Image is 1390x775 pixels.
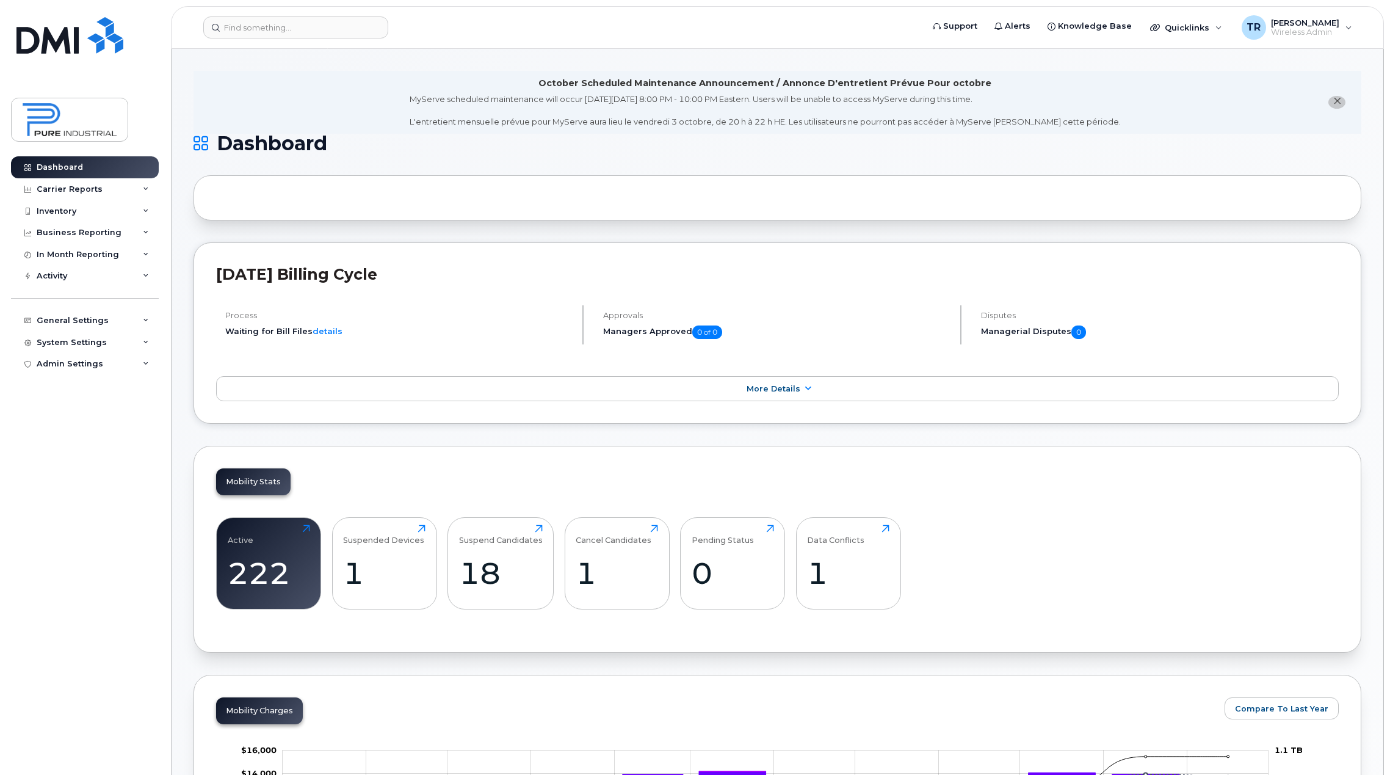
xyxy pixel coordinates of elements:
tspan: $16,000 [241,745,277,755]
span: Dashboard [217,134,327,153]
div: Suspended Devices [343,525,424,545]
div: 1 [807,555,889,591]
div: Pending Status [692,525,754,545]
a: Active222 [228,525,310,603]
div: Cancel Candidates [576,525,651,545]
span: 0 of 0 [692,326,722,339]
h4: Disputes [981,311,1339,320]
button: close notification [1328,96,1345,109]
tspan: 1.1 TB [1275,745,1303,755]
a: Pending Status0 [692,525,774,603]
h2: [DATE] Billing Cycle [216,265,1339,283]
li: Waiting for Bill Files [225,326,572,337]
a: Cancel Candidates1 [576,525,658,603]
span: Compare To Last Year [1235,703,1328,715]
h5: Managerial Disputes [981,326,1339,339]
div: 0 [692,555,774,591]
div: 1 [343,555,425,591]
h4: Process [225,311,572,320]
div: 222 [228,555,310,591]
h4: Approvals [603,311,950,320]
div: 18 [459,555,543,591]
g: $0 [241,745,277,755]
span: More Details [747,384,800,393]
h5: Managers Approved [603,326,950,339]
div: Active [228,525,253,545]
div: Suspend Candidates [459,525,543,545]
a: Suspend Candidates18 [459,525,543,603]
a: Data Conflicts1 [807,525,889,603]
div: Data Conflicts [807,525,864,545]
span: 0 [1071,326,1086,339]
a: Suspended Devices1 [343,525,425,603]
a: details [313,326,342,336]
button: Compare To Last Year [1225,697,1339,719]
div: October Scheduled Maintenance Announcement / Annonce D'entretient Prévue Pour octobre [538,77,991,90]
div: 1 [576,555,658,591]
div: MyServe scheduled maintenance will occur [DATE][DATE] 8:00 PM - 10:00 PM Eastern. Users will be u... [410,93,1121,128]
